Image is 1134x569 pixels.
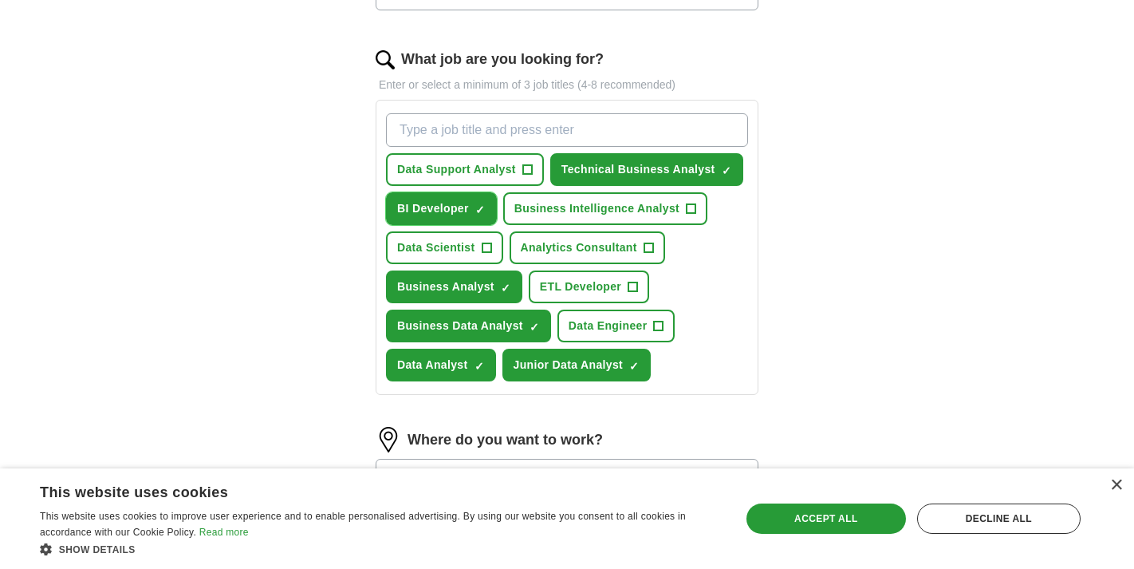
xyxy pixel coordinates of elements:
[503,192,707,225] button: Business Intelligence Analyst
[501,282,510,294] span: ✓
[722,164,731,177] span: ✓
[386,310,551,342] button: Business Data Analyst✓
[510,231,665,264] button: Analytics Consultant
[199,527,249,538] a: Read more, opens a new window
[386,231,503,264] button: Data Scientist
[386,271,522,303] button: Business Analyst✓
[475,203,485,216] span: ✓
[397,239,475,256] span: Data Scientist
[40,511,686,538] span: This website uses cookies to improve user experience and to enable personalised advertising. By u...
[502,349,652,381] button: Junior Data Analyst✓
[474,360,484,373] span: ✓
[557,310,675,342] button: Data Engineer
[397,318,523,334] span: Business Data Analyst
[1110,480,1122,492] div: Close
[386,153,544,186] button: Data Support Analyst
[408,429,603,451] label: Where do you want to work?
[569,318,648,334] span: Data Engineer
[40,541,720,557] div: Show details
[376,50,395,69] img: search.png
[529,271,649,303] button: ETL Developer
[376,427,401,452] img: location.png
[550,153,743,186] button: Technical Business Analyst✓
[386,349,496,381] button: Data Analyst✓
[397,161,516,178] span: Data Support Analyst
[40,478,680,502] div: This website uses cookies
[386,113,748,147] input: Type a job title and press enter
[401,49,604,70] label: What job are you looking for?
[397,279,494,295] span: Business Analyst
[540,279,621,295] span: ETL Developer
[514,357,624,373] span: Junior Data Analyst
[629,360,639,373] span: ✓
[397,357,468,373] span: Data Analyst
[746,504,906,534] div: Accept all
[917,504,1081,534] div: Decline all
[59,544,136,555] span: Show details
[397,200,469,217] span: BI Developer
[376,77,758,93] p: Enter or select a minimum of 3 job titles (4-8 recommended)
[530,321,539,334] span: ✓
[521,239,637,256] span: Analytics Consultant
[514,200,679,217] span: Business Intelligence Analyst
[561,161,715,178] span: Technical Business Analyst
[386,192,497,225] button: BI Developer✓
